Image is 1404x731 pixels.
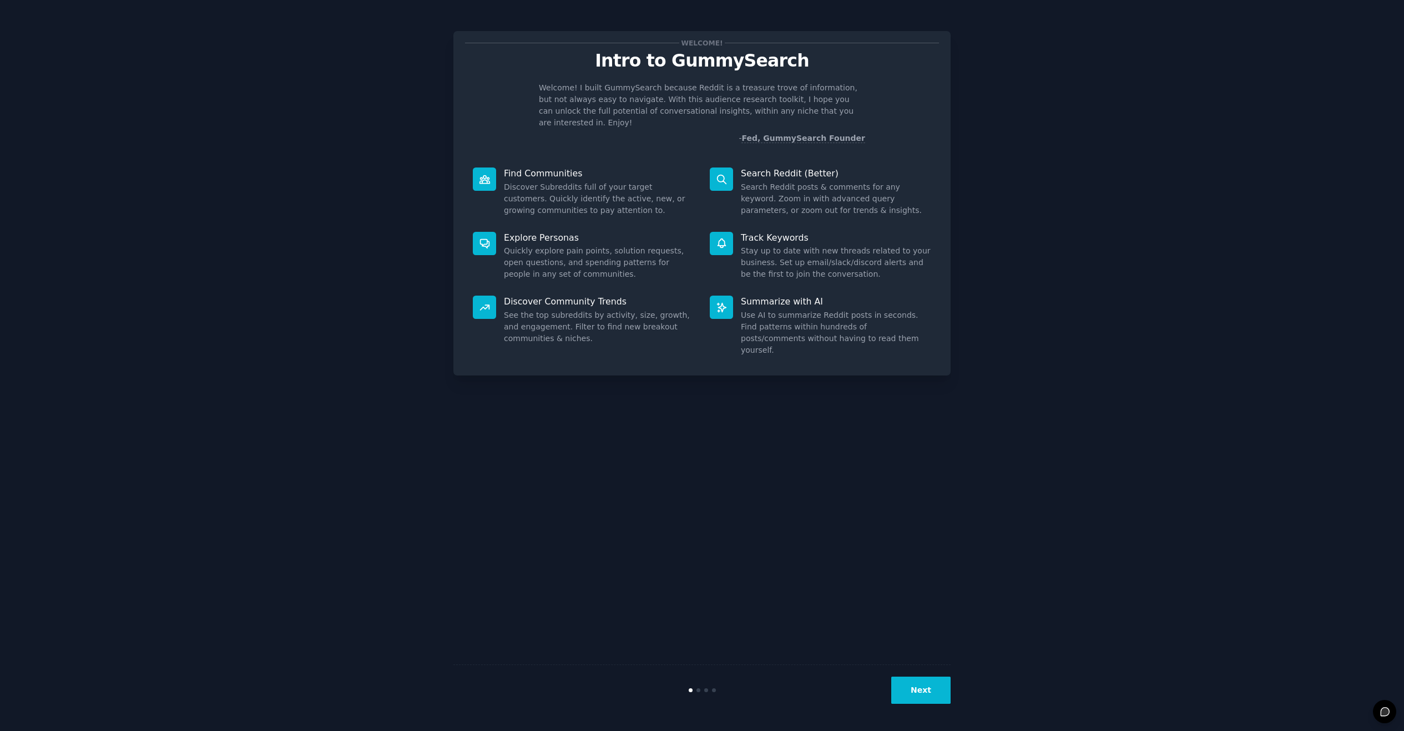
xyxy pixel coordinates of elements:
p: Search Reddit (Better) [741,167,931,179]
p: Explore Personas [504,232,694,243]
p: Intro to GummySearch [465,51,939,70]
p: Welcome! I built GummySearch because Reddit is a treasure trove of information, but not always ea... [539,82,865,129]
p: Find Communities [504,167,694,179]
dd: Discover Subreddits full of your target customers. Quickly identify the active, new, or growing c... [504,181,694,216]
dd: Quickly explore pain points, solution requests, open questions, and spending patterns for people ... [504,245,694,280]
dd: Stay up to date with new threads related to your business. Set up email/slack/discord alerts and ... [741,245,931,280]
button: Next [891,677,951,704]
p: Track Keywords [741,232,931,243]
a: Fed, GummySearch Founder [741,134,865,143]
span: Welcome! [679,37,725,49]
dd: Search Reddit posts & comments for any keyword. Zoom in with advanced query parameters, or zoom o... [741,181,931,216]
p: Summarize with AI [741,296,931,307]
div: - [739,133,865,144]
p: Discover Community Trends [504,296,694,307]
dd: See the top subreddits by activity, size, growth, and engagement. Filter to find new breakout com... [504,309,694,344]
dd: Use AI to summarize Reddit posts in seconds. Find patterns within hundreds of posts/comments with... [741,309,931,356]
